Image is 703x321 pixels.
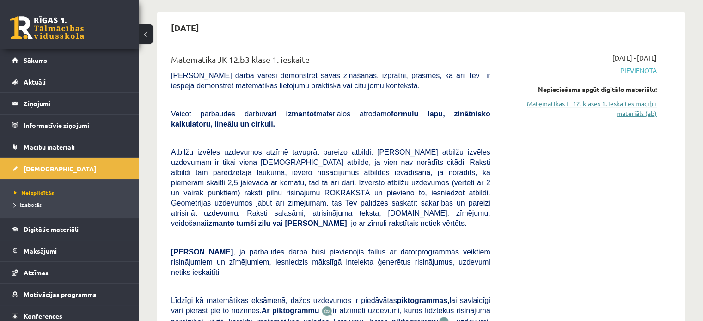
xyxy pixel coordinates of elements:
span: Neizpildītās [14,189,54,196]
span: [PERSON_NAME] [171,248,233,256]
span: Sākums [24,56,47,64]
span: Līdzīgi kā matemātikas eksāmenā, dažos uzdevumos ir piedāvātas lai savlaicīgi vari pierast pie to... [171,297,490,315]
span: Pievienota [504,66,657,75]
a: Mācību materiāli [12,136,127,157]
b: izmanto [207,219,234,227]
div: Matemātika JK 12.b3 klase 1. ieskaite [171,53,490,70]
b: Ar piktogrammu [262,307,319,315]
a: Atzīmes [12,262,127,283]
b: formulu lapu, zinātnisko kalkulatoru, lineālu un cirkuli. [171,110,490,128]
b: tumši zilu vai [PERSON_NAME] [236,219,347,227]
img: JfuEzvunn4EvwAAAAASUVORK5CYII= [322,306,333,316]
a: Matemātikas I - 12. klases 1. ieskaites mācību materiāls (ab) [504,99,657,118]
span: [DEMOGRAPHIC_DATA] [24,164,96,173]
span: [PERSON_NAME] darbā varēsi demonstrēt savas zināšanas, izpratni, prasmes, kā arī Tev ir iespēja d... [171,72,490,90]
a: Digitālie materiāli [12,218,127,240]
a: Aktuāli [12,71,127,92]
span: , ja pārbaudes darbā būsi pievienojis failus ar datorprogrammās veiktiem risinājumiem un zīmējumi... [171,248,490,276]
span: Mācību materiāli [24,143,75,151]
a: [DEMOGRAPHIC_DATA] [12,158,127,179]
span: Atbilžu izvēles uzdevumos atzīmē tavuprāt pareizo atbildi. [PERSON_NAME] atbilžu izvēles uzdevuma... [171,148,490,227]
a: Motivācijas programma [12,284,127,305]
div: Nepieciešams apgūt digitālo materiālu: [504,85,657,94]
a: Maksājumi [12,240,127,261]
span: Digitālie materiāli [24,225,79,233]
span: Izlabotās [14,201,42,208]
h2: [DATE] [162,17,208,38]
a: Izlabotās [14,200,129,209]
span: [DATE] - [DATE] [612,53,657,63]
span: Konferences [24,312,62,320]
span: Aktuāli [24,78,46,86]
a: Neizpildītās [14,188,129,197]
b: vari izmantot [263,110,316,118]
a: Rīgas 1. Tālmācības vidusskola [10,16,84,39]
legend: Maksājumi [24,240,127,261]
span: Veicot pārbaudes darbu materiālos atrodamo [171,110,490,128]
a: Informatīvie ziņojumi [12,115,127,136]
legend: Ziņojumi [24,93,127,114]
span: Atzīmes [24,268,49,277]
a: Sākums [12,49,127,71]
b: piktogrammas, [397,297,450,304]
span: Motivācijas programma [24,290,97,298]
legend: Informatīvie ziņojumi [24,115,127,136]
a: Ziņojumi [12,93,127,114]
